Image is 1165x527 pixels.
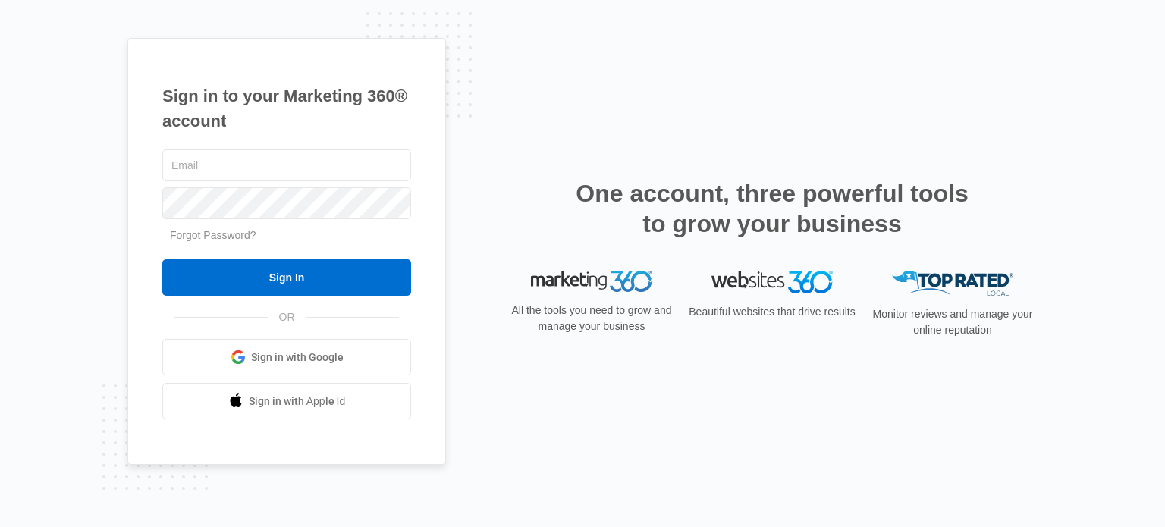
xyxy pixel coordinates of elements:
span: Sign in with Google [251,350,344,365]
p: All the tools you need to grow and manage your business [507,303,677,334]
img: Websites 360 [711,271,833,293]
a: Sign in with Apple Id [162,383,411,419]
input: Email [162,149,411,181]
p: Beautiful websites that drive results [687,304,857,320]
h2: One account, three powerful tools to grow your business [571,178,973,239]
a: Forgot Password? [170,229,256,241]
span: Sign in with Apple Id [249,394,346,409]
input: Sign In [162,259,411,296]
h1: Sign in to your Marketing 360® account [162,83,411,133]
img: Top Rated Local [892,271,1013,296]
img: Marketing 360 [531,271,652,292]
a: Sign in with Google [162,339,411,375]
p: Monitor reviews and manage your online reputation [868,306,1038,338]
span: OR [268,309,306,325]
